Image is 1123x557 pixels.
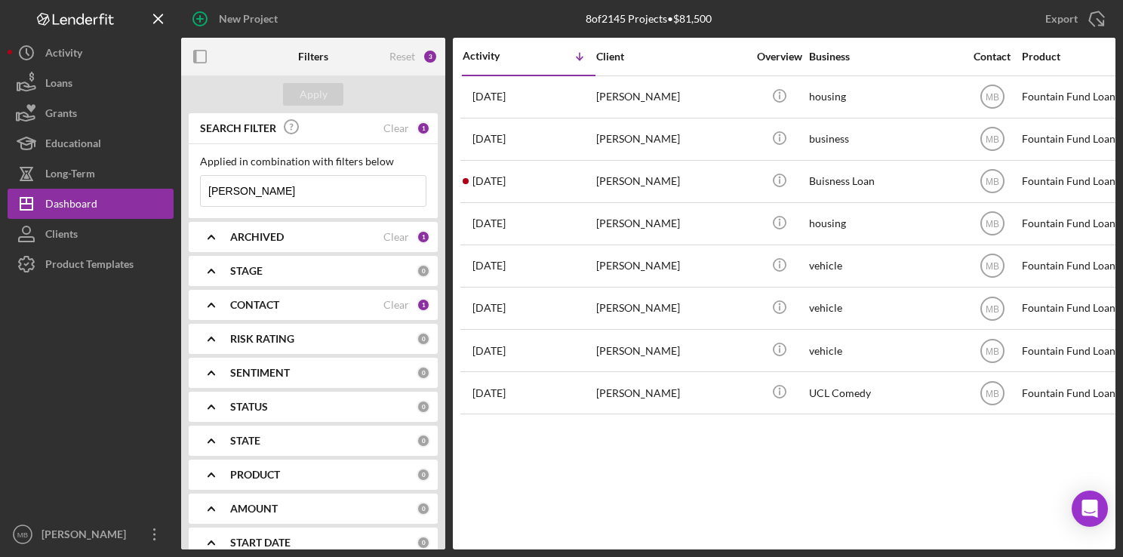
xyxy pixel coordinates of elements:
[596,204,747,244] div: [PERSON_NAME]
[200,155,426,168] div: Applied in combination with filters below
[417,536,430,549] div: 0
[417,434,430,448] div: 0
[383,231,409,243] div: Clear
[8,189,174,219] button: Dashboard
[986,134,999,145] text: MB
[809,246,960,286] div: vehicle
[472,302,506,314] time: 2024-04-15 20:41
[964,51,1020,63] div: Contact
[200,122,276,134] b: SEARCH FILTER
[300,83,328,106] div: Apply
[17,531,28,539] text: MB
[596,288,747,328] div: [PERSON_NAME]
[472,345,506,357] time: 2024-03-25 14:10
[8,219,174,249] button: Clients
[45,158,95,192] div: Long-Term
[181,4,293,34] button: New Project
[417,264,430,278] div: 0
[809,288,960,328] div: vehicle
[417,298,430,312] div: 1
[45,189,97,223] div: Dashboard
[8,98,174,128] button: Grants
[383,122,409,134] div: Clear
[45,219,78,253] div: Clients
[230,537,291,549] b: START DATE
[230,333,294,345] b: RISK RATING
[986,219,999,229] text: MB
[230,469,280,481] b: PRODUCT
[472,217,506,229] time: 2024-04-17 18:51
[986,177,999,187] text: MB
[8,158,174,189] button: Long-Term
[389,51,415,63] div: Reset
[230,265,263,277] b: STAGE
[230,367,290,379] b: SENTIMENT
[45,98,77,132] div: Grants
[986,388,999,399] text: MB
[596,51,747,63] div: Client
[283,83,343,106] button: Apply
[986,346,999,356] text: MB
[809,77,960,117] div: housing
[809,119,960,159] div: business
[986,303,999,314] text: MB
[417,468,430,482] div: 0
[417,332,430,346] div: 0
[230,299,279,311] b: CONTACT
[8,68,174,98] button: Loans
[809,373,960,413] div: UCL Comedy
[809,331,960,371] div: vehicle
[472,260,506,272] time: 2024-04-15 20:59
[472,175,506,187] time: 2024-08-28 11:51
[417,230,430,244] div: 1
[596,77,747,117] div: [PERSON_NAME]
[417,122,430,135] div: 1
[383,299,409,311] div: Clear
[45,38,82,72] div: Activity
[986,92,999,103] text: MB
[8,519,174,549] button: MB[PERSON_NAME]
[751,51,808,63] div: Overview
[417,366,430,380] div: 0
[596,373,747,413] div: [PERSON_NAME]
[1030,4,1115,34] button: Export
[472,133,506,145] time: 2024-10-09 18:49
[38,519,136,553] div: [PERSON_NAME]
[809,162,960,202] div: Buisness Loan
[45,249,134,283] div: Product Templates
[230,231,284,243] b: ARCHIVED
[1072,491,1108,527] div: Open Intercom Messenger
[596,119,747,159] div: [PERSON_NAME]
[8,249,174,279] button: Product Templates
[417,400,430,414] div: 0
[230,401,268,413] b: STATUS
[45,68,72,102] div: Loans
[809,204,960,244] div: housing
[586,13,712,25] div: 8 of 2145 Projects • $81,500
[472,387,506,399] time: 2023-08-25 15:53
[596,331,747,371] div: [PERSON_NAME]
[230,503,278,515] b: AMOUNT
[809,51,960,63] div: Business
[8,38,174,68] button: Activity
[1045,4,1078,34] div: Export
[472,91,506,103] time: 2025-07-16 16:23
[596,246,747,286] div: [PERSON_NAME]
[219,4,278,34] div: New Project
[298,51,328,63] b: Filters
[45,128,101,162] div: Educational
[596,162,747,202] div: [PERSON_NAME]
[417,502,430,515] div: 0
[986,261,999,272] text: MB
[423,49,438,64] div: 3
[8,128,174,158] button: Educational
[230,435,260,447] b: STATE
